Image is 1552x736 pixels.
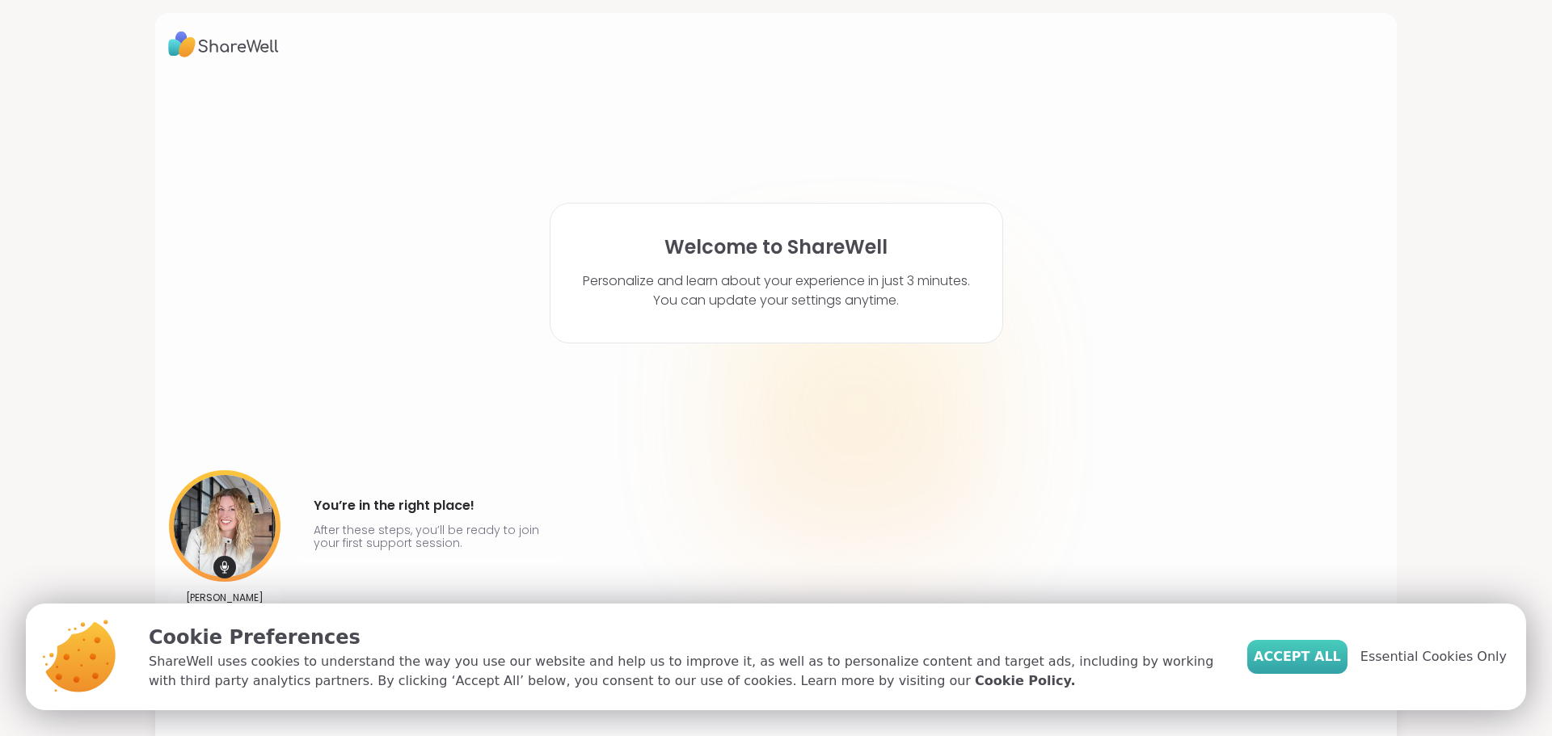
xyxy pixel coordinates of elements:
a: Cookie Policy. [975,671,1075,691]
p: ShareWell uses cookies to understand the way you use our website and help us to improve it, as we... [149,652,1221,691]
h4: You’re in the right place! [314,493,546,519]
span: Essential Cookies Only [1360,647,1507,667]
p: Personalize and learn about your experience in just 3 minutes. You can update your settings anytime. [583,271,970,310]
h1: Welcome to ShareWell [664,236,888,259]
span: Accept All [1254,647,1341,667]
button: Accept All [1247,640,1347,674]
p: Cookie Preferences [149,623,1221,652]
p: [PERSON_NAME] [186,591,264,604]
img: ShareWell Logo [168,26,279,63]
img: User image [169,470,280,582]
img: mic icon [213,556,236,578]
p: After these steps, you’ll be ready to join your first support session. [314,524,546,549]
